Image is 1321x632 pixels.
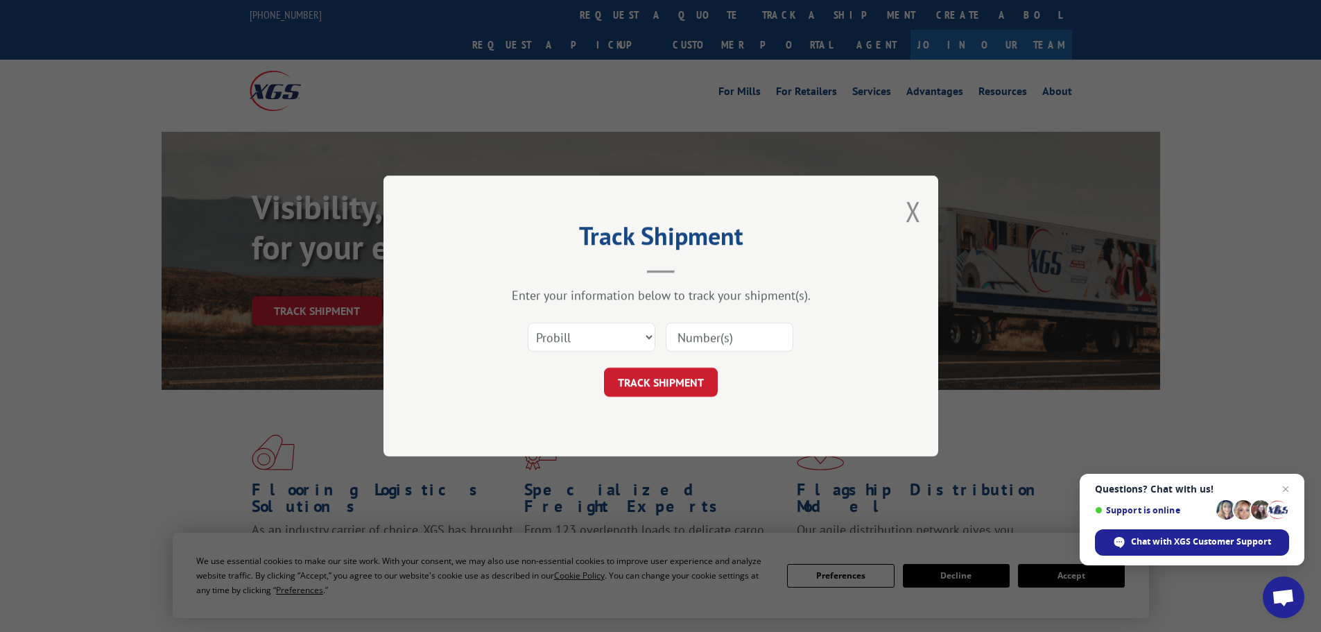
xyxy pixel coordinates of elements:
[1131,536,1271,548] span: Chat with XGS Customer Support
[1095,505,1211,515] span: Support is online
[1263,577,1304,618] div: Open chat
[604,368,718,397] button: TRACK SHIPMENT
[666,323,793,352] input: Number(s)
[1095,529,1289,556] div: Chat with XGS Customer Support
[1277,481,1294,497] span: Close chat
[453,226,869,253] h2: Track Shipment
[1095,484,1289,495] span: Questions? Chat with us!
[906,193,921,230] button: Close modal
[453,287,869,303] div: Enter your information below to track your shipment(s).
